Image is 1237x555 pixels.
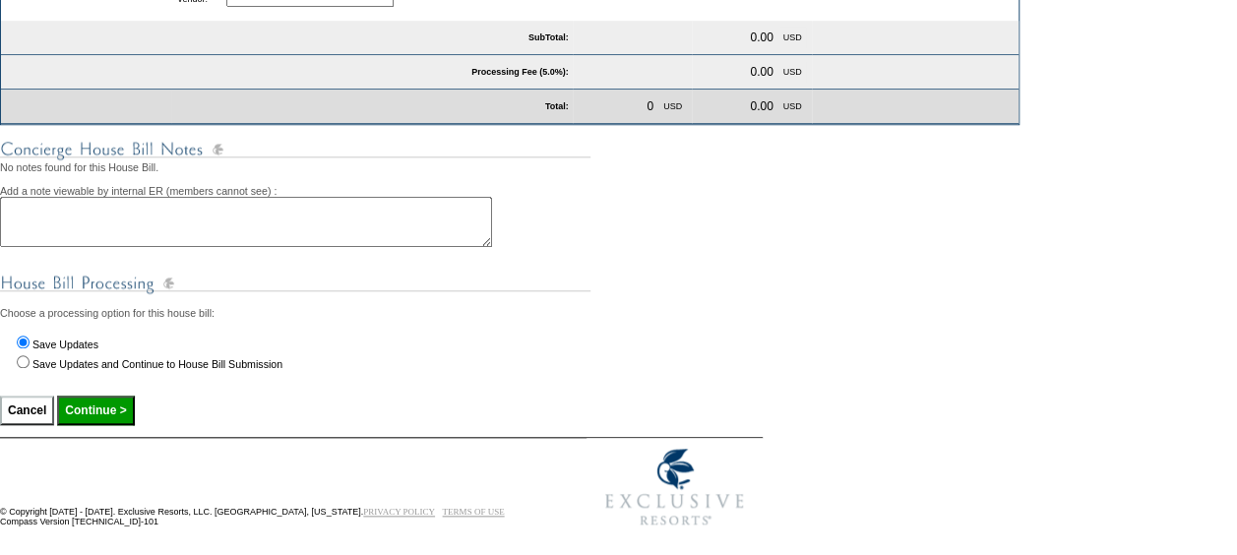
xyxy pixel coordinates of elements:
td: USD [779,27,806,48]
input: Continue > [57,396,134,425]
td: USD [779,61,806,83]
td: 0 [643,95,657,117]
td: USD [659,95,686,117]
td: Processing Fee (5.0%): [1,55,573,90]
img: Exclusive Resorts [587,438,763,536]
a: PRIVACY POLICY [363,507,435,517]
td: USD [779,95,806,117]
label: Save Updates and Continue to House Bill Submission [32,358,282,370]
td: 0.00 [746,61,776,83]
td: Total: [171,90,573,124]
a: TERMS OF USE [443,507,505,517]
label: Save Updates [32,339,98,350]
td: 0.00 [746,27,776,48]
td: SubTotal: [1,21,573,55]
td: 0.00 [746,95,776,117]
